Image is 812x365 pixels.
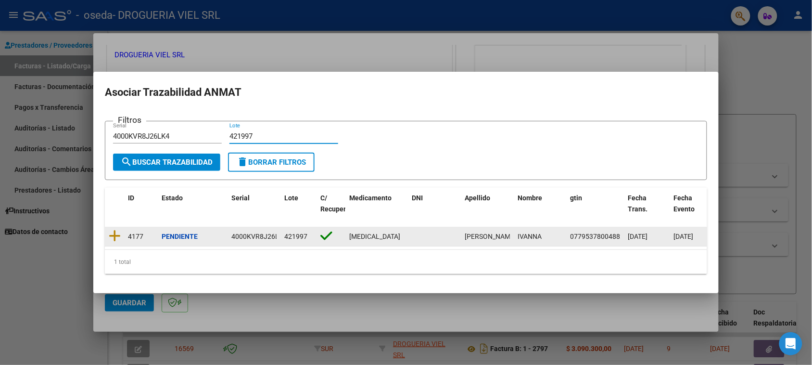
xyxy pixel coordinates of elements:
span: ID [128,194,134,202]
mat-icon: search [121,156,132,168]
datatable-header-cell: gtin [567,188,624,230]
h2: Asociar Trazabilidad ANMAT [105,83,707,102]
span: DNI [412,194,423,202]
span: Borrar Filtros [237,158,306,167]
span: Buscar Trazabilidad [121,158,213,167]
mat-icon: delete [237,156,248,168]
datatable-header-cell: Nombre [514,188,567,230]
div: Open Intercom Messenger [779,332,802,355]
span: Fecha Evento [674,194,695,213]
datatable-header-cell: Lote [280,188,317,230]
datatable-header-cell: Estado [158,188,228,230]
span: CIMZIA [349,233,400,240]
datatable-header-cell: ID [124,188,158,230]
datatable-header-cell: C/ Recupero [317,188,345,230]
datatable-header-cell: Apellido [461,188,514,230]
span: Estado [162,194,183,202]
span: Medicamento [349,194,392,202]
datatable-header-cell: Medicamento [345,188,408,230]
span: IVANNA [518,233,542,240]
span: Nombre [518,194,542,202]
span: [DATE] [674,233,694,240]
button: Borrar Filtros [228,153,315,172]
span: Apellido [465,194,490,202]
strong: Pendiente [162,233,198,240]
button: Buscar Trazabilidad [113,154,220,171]
span: 4177 [128,233,143,240]
datatable-header-cell: Fecha Evento [670,188,716,230]
span: Fecha Trans. [628,194,648,213]
div: 1 total [105,250,707,274]
span: gtin [571,194,583,202]
span: C/ Recupero [320,194,350,213]
span: 421997 [284,233,307,240]
datatable-header-cell: DNI [408,188,461,230]
span: VILLAVICENCIO [465,233,516,240]
datatable-header-cell: Serial [228,188,280,230]
datatable-header-cell: Fecha Trans. [624,188,670,230]
span: 4000KVR8J26LK4 [231,233,287,240]
span: [DATE] [628,233,648,240]
span: Lote [284,194,298,202]
h3: Filtros [113,114,146,126]
span: Serial [231,194,250,202]
span: 07795378004882 [571,233,624,240]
